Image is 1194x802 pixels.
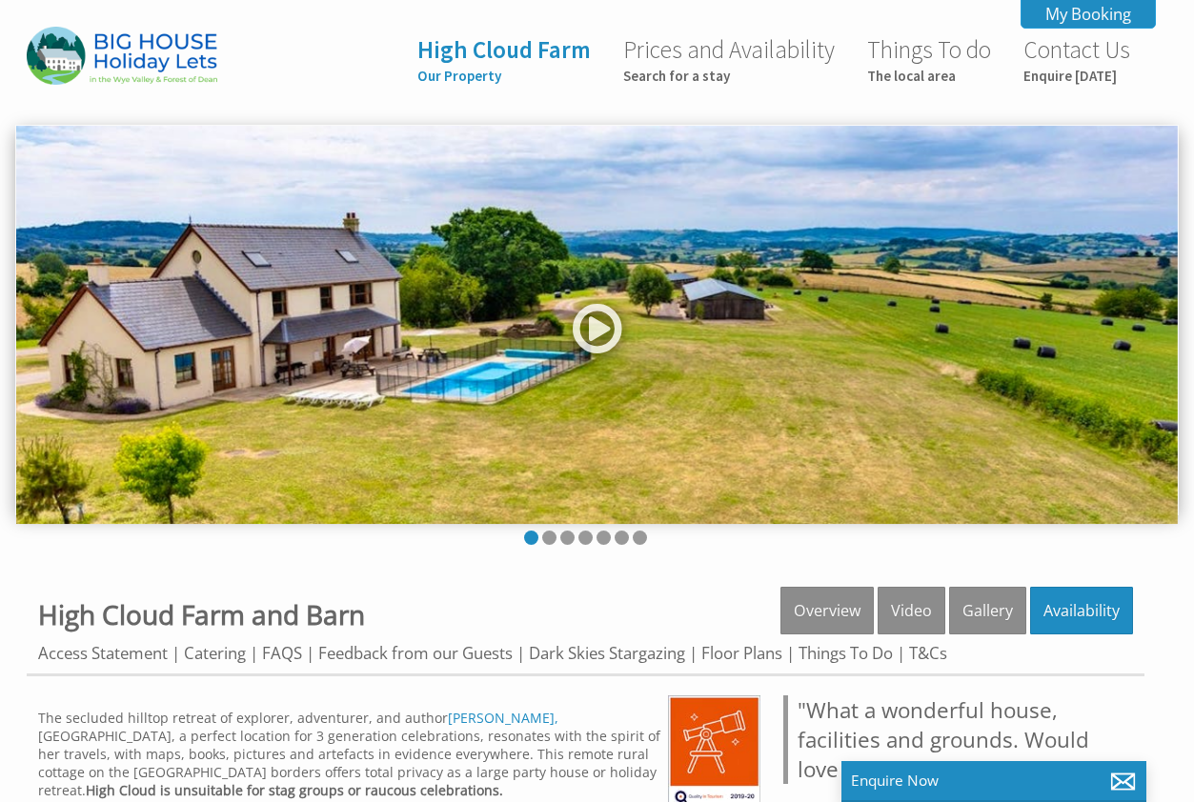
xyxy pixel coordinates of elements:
[448,709,558,727] a: [PERSON_NAME],
[623,34,835,85] a: Prices and AvailabilitySearch for a stay
[38,709,760,799] p: The secluded hilltop retreat of explorer, adventurer, and author [GEOGRAPHIC_DATA], a perfect loc...
[184,642,246,664] a: Catering
[38,642,168,664] a: Access Statement
[780,587,874,634] a: Overview
[529,642,685,664] a: Dark Skies Stargazing
[262,642,302,664] a: FAQS
[799,642,893,664] a: Things To Do
[1023,34,1130,85] a: Contact UsEnquire [DATE]
[417,67,591,85] small: Our Property
[867,67,991,85] small: The local area
[1023,67,1130,85] small: Enquire [DATE]
[623,67,835,85] small: Search for a stay
[417,34,591,85] a: High Cloud FarmOur Property
[318,642,513,664] a: Feedback from our Guests
[867,34,991,85] a: Things To doThe local area
[701,642,782,664] a: Floor Plans
[851,771,1137,791] p: Enquire Now
[1030,587,1133,634] a: Availability
[783,695,1133,784] blockquote: "What a wonderful house, facilities and grounds. Would love to come back"
[909,642,947,664] a: T&Cs
[949,587,1026,634] a: Gallery
[86,781,503,799] strong: High Cloud is unsuitable for stag groups or raucous celebrations.
[878,587,945,634] a: Video
[38,596,365,632] a: High Cloud Farm and Barn
[27,27,217,85] img: Highcloud Farm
